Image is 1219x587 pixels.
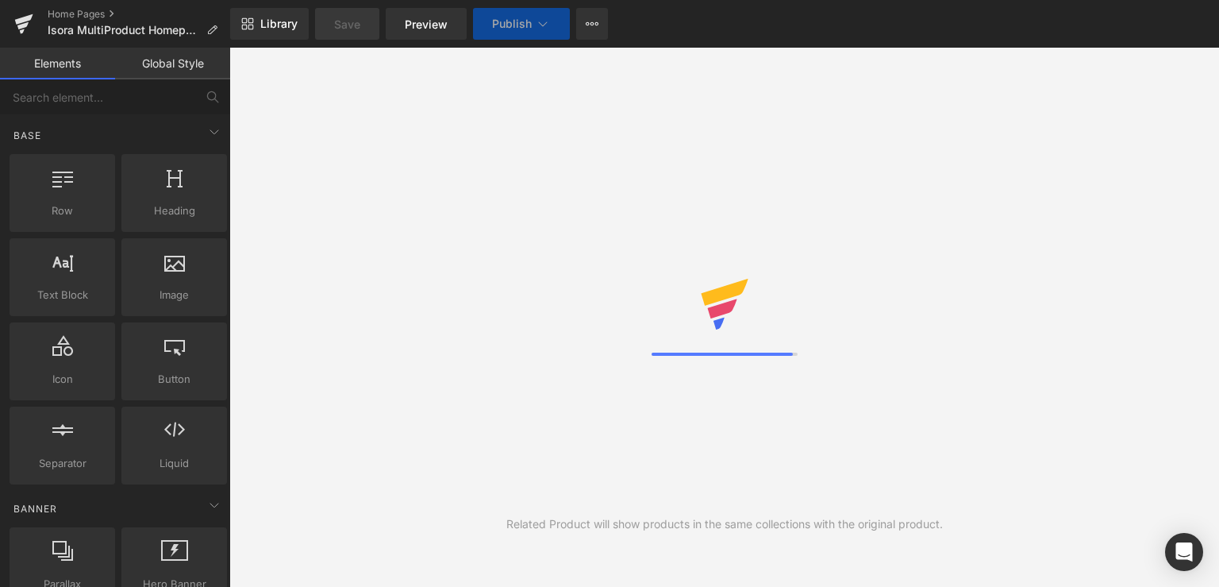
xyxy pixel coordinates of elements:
span: Image [126,287,222,303]
div: Open Intercom Messenger [1165,533,1203,571]
span: Icon [14,371,110,388]
span: Separator [14,455,110,472]
button: Publish [473,8,570,40]
a: Preview [386,8,467,40]
a: New Library [230,8,309,40]
span: Isora MultiProduct Homepage ([DATE]) [48,24,200,37]
span: Preview [405,16,448,33]
span: Heading [126,203,222,219]
span: Publish [492,17,532,30]
span: Banner [12,501,59,516]
span: Library [260,17,298,31]
a: Global Style [115,48,230,79]
span: Save [334,16,360,33]
span: Text Block [14,287,110,303]
button: More [576,8,608,40]
span: Row [14,203,110,219]
span: Base [12,128,43,143]
a: Home Pages [48,8,230,21]
span: Liquid [126,455,222,472]
span: Button [126,371,222,388]
div: Related Product will show products in the same collections with the original product. [506,516,943,533]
